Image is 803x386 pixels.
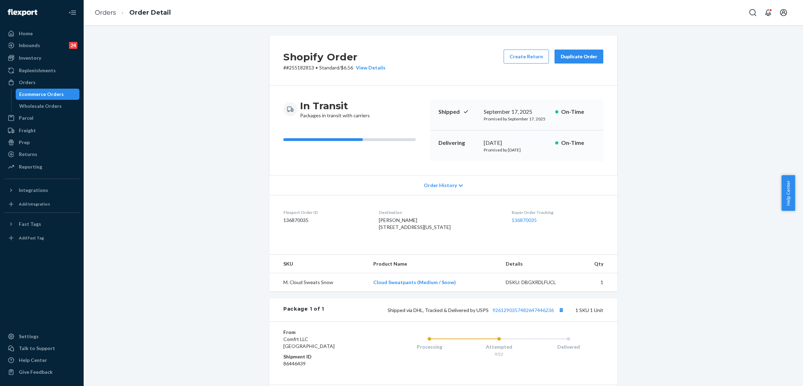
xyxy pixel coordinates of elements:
button: Open Search Box [746,6,760,20]
iframe: Opens a widget where you can chat to one of our agents [759,365,796,383]
button: Give Feedback [4,366,79,378]
div: Inbounds [19,42,40,49]
div: Ecommerce Orders [19,91,64,98]
a: Home [4,28,79,39]
button: View Details [353,64,385,71]
a: Orders [95,9,116,16]
a: Help Center [4,355,79,366]
button: Close Navigation [66,6,79,20]
div: Processing [395,343,464,350]
div: Talk to Support [19,345,55,352]
a: Inventory [4,52,79,64]
a: Add Fast Tag [4,232,79,244]
span: Order History [424,182,457,189]
div: Freight [19,127,36,134]
div: Attempted [464,343,534,350]
div: Add Fast Tag [19,235,44,241]
span: • [315,65,318,70]
div: Parcel [19,114,33,121]
div: Wholesale Orders [19,103,62,110]
div: Package 1 of 1 [283,305,324,314]
a: Cloud Sweatpants (Medium / Snow) [373,279,456,285]
div: Fast Tags [19,221,41,228]
a: Ecommerce Orders [16,89,80,100]
div: 24 [69,42,77,49]
a: Inbounds24 [4,40,79,51]
a: Freight [4,125,79,136]
span: Standard [319,65,339,70]
span: Comfrt LLC [GEOGRAPHIC_DATA] [283,336,335,349]
div: Add Integration [19,201,50,207]
h2: Shopify Order [283,50,385,64]
ol: breadcrumbs [89,2,176,23]
p: On-Time [561,139,595,147]
button: Fast Tags [4,218,79,230]
dt: Shipment ID [283,353,367,360]
span: [PERSON_NAME] [STREET_ADDRESS][US_STATE] [379,217,451,230]
a: Wholesale Orders [16,101,80,112]
th: Qty [577,255,617,273]
button: Integrations [4,185,79,196]
a: Settings [4,331,79,342]
div: Duplicate Order [560,53,597,60]
button: Copy tracking number [557,305,566,314]
dt: Buyer Order Tracking [512,209,603,215]
p: Promised by September 17, 2025 [484,116,550,122]
div: Orders [19,79,36,86]
div: Delivered [534,343,603,350]
a: Prep [4,137,79,148]
div: Reporting [19,163,42,170]
div: September 17, 2025 [484,108,550,116]
div: Give Feedback [19,369,53,376]
a: 136870035 [512,217,537,223]
a: Replenishments [4,65,79,76]
button: Open account menu [777,6,790,20]
dd: 86446439 [283,360,367,367]
p: On-Time [561,108,595,116]
p: Promised by [DATE] [484,147,550,153]
dt: From [283,329,367,336]
a: Parcel [4,112,79,124]
th: Details [500,255,577,273]
div: 9/22 [464,351,534,357]
button: Create Return [504,50,549,64]
th: SKU [269,255,368,273]
a: Returns [4,149,79,160]
a: Orders [4,77,79,88]
p: Shipped [438,108,478,116]
button: Duplicate Order [555,50,603,64]
a: Add Integration [4,199,79,210]
span: Shipped via DHL, Tracked & Delivered by USPS [388,307,566,313]
button: Open notifications [761,6,775,20]
div: Integrations [19,187,48,194]
div: Settings [19,333,39,340]
div: Replenishments [19,67,56,74]
td: M. Cloud Sweats Snow [269,273,368,292]
div: [DATE] [484,139,550,147]
img: Flexport logo [8,9,37,16]
div: DSKU: DBGXRDLFUCL [506,279,571,286]
div: Inventory [19,54,41,61]
dt: Flexport Order ID [283,209,368,215]
a: Order Detail [129,9,171,16]
p: # #255182813 / $6.56 [283,64,385,71]
div: Prep [19,139,30,146]
button: Talk to Support [4,343,79,354]
div: Packages in transit with carriers [300,99,370,119]
h3: In Transit [300,99,370,112]
button: Help Center [781,175,795,211]
a: Reporting [4,161,79,172]
div: Home [19,30,33,37]
dt: Destination [379,209,500,215]
a: 9261290357482647446236 [492,307,554,313]
div: Returns [19,151,37,158]
dd: 136870035 [283,217,368,224]
div: 1 SKU 1 Unit [324,305,603,314]
div: Help Center [19,357,47,364]
th: Product Name [368,255,500,273]
p: Delivering [438,139,478,147]
td: 1 [577,273,617,292]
